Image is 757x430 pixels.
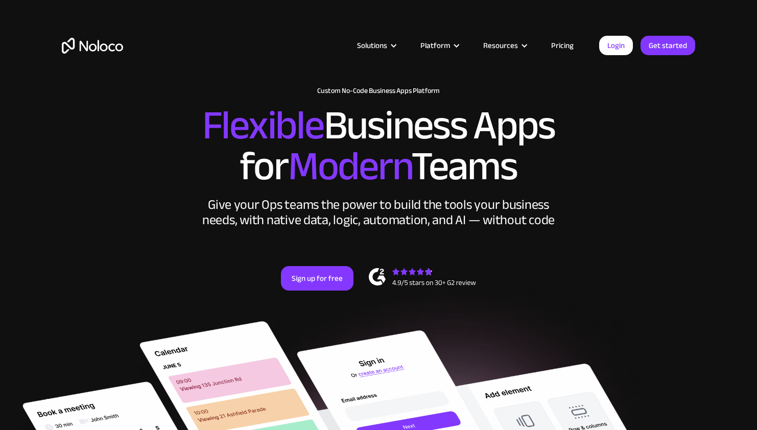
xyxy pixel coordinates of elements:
[202,87,324,163] span: Flexible
[344,39,408,52] div: Solutions
[538,39,586,52] a: Pricing
[281,266,353,291] a: Sign up for free
[483,39,518,52] div: Resources
[641,36,695,55] a: Get started
[200,197,557,228] div: Give your Ops teams the power to build the tools your business needs, with native data, logic, au...
[599,36,633,55] a: Login
[288,128,411,204] span: Modern
[470,39,538,52] div: Resources
[408,39,470,52] div: Platform
[62,38,123,54] a: home
[62,105,695,187] h2: Business Apps for Teams
[357,39,387,52] div: Solutions
[420,39,450,52] div: Platform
